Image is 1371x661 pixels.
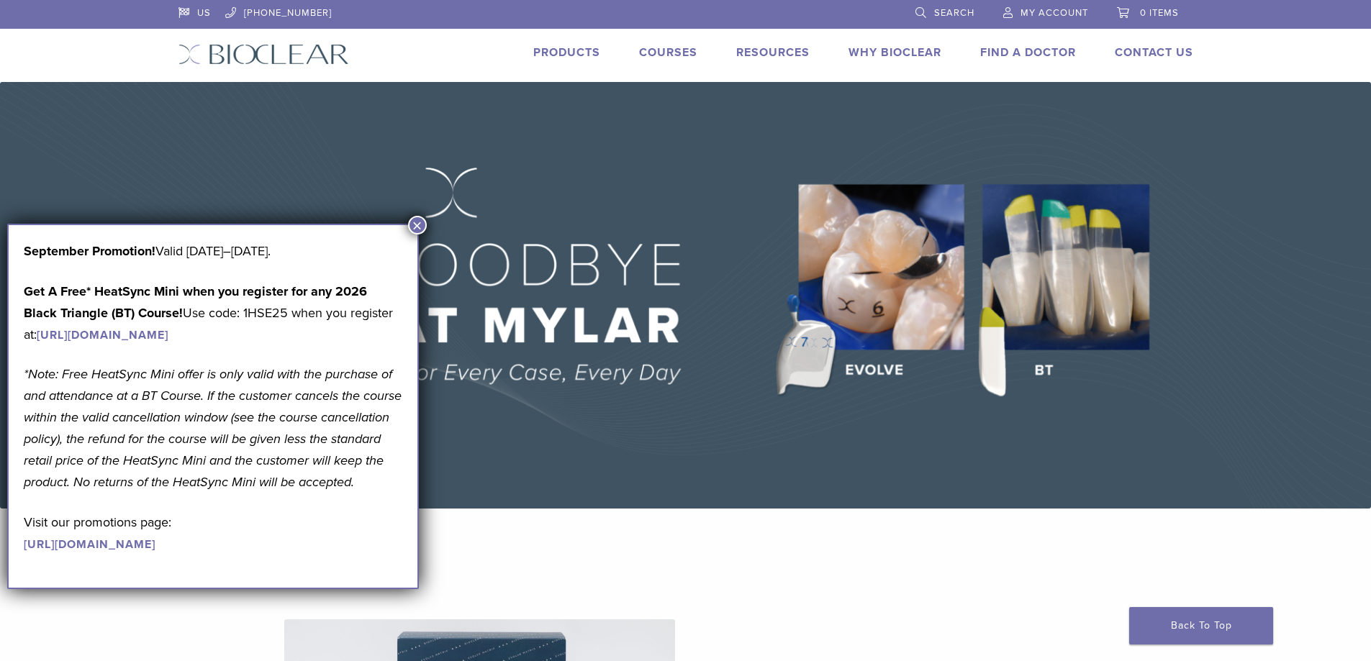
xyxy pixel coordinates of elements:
[408,216,427,234] button: Close
[980,45,1076,60] a: Find A Doctor
[24,281,402,345] p: Use code: 1HSE25 when you register at:
[37,328,168,342] a: [URL][DOMAIN_NAME]
[934,7,974,19] span: Search
[1115,45,1193,60] a: Contact Us
[24,511,402,555] p: Visit our promotions page:
[639,45,697,60] a: Courses
[533,45,600,60] a: Products
[24,243,155,259] b: September Promotion!
[849,45,941,60] a: Why Bioclear
[178,44,349,65] img: Bioclear
[1140,7,1179,19] span: 0 items
[1021,7,1088,19] span: My Account
[24,366,402,490] em: *Note: Free HeatSync Mini offer is only valid with the purchase of and attendance at a BT Course....
[24,283,367,321] strong: Get A Free* HeatSync Mini when you register for any 2026 Black Triangle (BT) Course!
[1129,607,1273,644] a: Back To Top
[24,537,155,552] a: [URL][DOMAIN_NAME]
[24,240,402,262] p: Valid [DATE]–[DATE].
[736,45,810,60] a: Resources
